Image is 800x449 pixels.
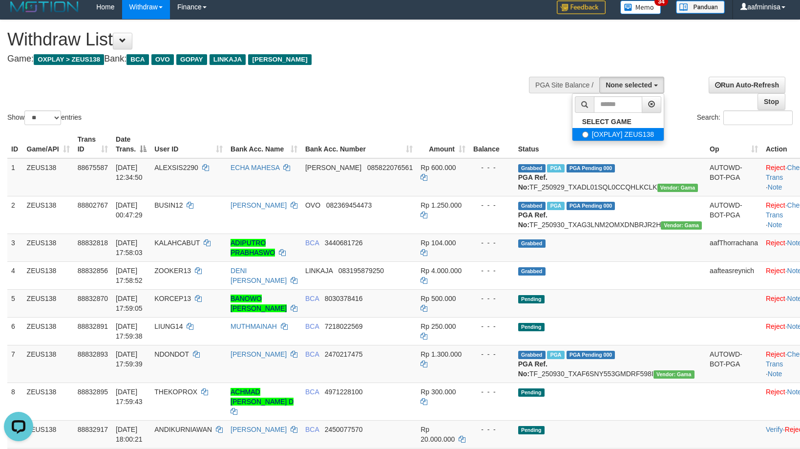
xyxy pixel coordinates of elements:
[572,115,664,128] a: SELECT GAME
[305,350,319,358] span: BCA
[421,201,462,209] span: Rp 1.250.000
[23,196,74,234] td: ZEUS138
[176,54,207,65] span: GOPAY
[518,202,546,210] span: Grabbed
[514,158,706,196] td: TF_250929_TXADL01SQL0CCQHLKCLK
[661,221,702,230] span: Vendor URL: https://trx31.1velocity.biz
[116,322,143,340] span: [DATE] 17:59:38
[766,388,785,396] a: Reject
[231,267,287,284] a: DENI [PERSON_NAME]
[231,164,279,171] a: ECHA MAHESA
[473,238,510,248] div: - - -
[697,110,793,125] label: Search:
[518,173,547,191] b: PGA Ref. No:
[766,201,785,209] a: Reject
[469,130,514,158] th: Balance
[305,322,319,330] span: BCA
[78,201,108,209] span: 88802767
[116,239,143,257] span: [DATE] 17:58:03
[758,93,785,110] a: Stop
[518,388,545,397] span: Pending
[518,295,545,303] span: Pending
[7,383,23,420] td: 8
[78,164,108,171] span: 88675587
[326,201,372,209] span: Copy 082369454473 to clipboard
[473,266,510,276] div: - - -
[709,77,785,93] a: Run Auto-Refresh
[706,234,762,261] td: aafThorrachana
[23,158,74,196] td: ZEUS138
[766,426,783,433] a: Verify
[768,221,782,229] a: Note
[154,201,183,209] span: BUSIN12
[599,77,664,93] button: None selected
[231,295,287,312] a: BANOWO [PERSON_NAME]
[227,130,301,158] th: Bank Acc. Name: activate to sort column ascending
[421,350,462,358] span: Rp 1.300.000
[706,261,762,289] td: aafteasreynich
[4,4,33,33] button: Open LiveChat chat widget
[325,350,363,358] span: Copy 2470217475 to clipboard
[7,158,23,196] td: 1
[325,388,363,396] span: Copy 4971228100 to clipboard
[24,110,61,125] select: Showentries
[231,388,294,406] a: ACHMAD [PERSON_NAME] D
[7,261,23,289] td: 4
[305,267,333,275] span: LINKAJA
[606,81,652,89] span: None selected
[766,239,785,247] a: Reject
[706,196,762,234] td: AUTOWD-BOT-PGA
[325,426,363,433] span: Copy 2450077570 to clipboard
[151,54,174,65] span: OVO
[706,345,762,383] td: AUTOWD-BOT-PGA
[116,295,143,312] span: [DATE] 17:59:05
[325,295,363,302] span: Copy 8030378416 to clipboard
[23,234,74,261] td: ZEUS138
[7,110,82,125] label: Show entries
[116,201,143,219] span: [DATE] 00:47:29
[421,295,456,302] span: Rp 500.000
[7,317,23,345] td: 6
[116,164,143,181] span: [DATE] 12:34:50
[518,351,546,359] span: Grabbed
[23,289,74,317] td: ZEUS138
[547,202,564,210] span: Marked by aafsreyleap
[766,295,785,302] a: Reject
[301,130,417,158] th: Bank Acc. Number: activate to sort column ascending
[305,164,361,171] span: [PERSON_NAME]
[567,164,615,172] span: PGA Pending
[473,425,510,434] div: - - -
[126,54,148,65] span: BCA
[518,164,546,172] span: Grabbed
[421,164,456,171] span: Rp 600.000
[78,295,108,302] span: 88832870
[78,267,108,275] span: 88832856
[116,267,143,284] span: [DATE] 17:58:52
[706,158,762,196] td: AUTOWD-BOT-PGA
[7,345,23,383] td: 7
[154,267,191,275] span: ZOOKER13
[305,295,319,302] span: BCA
[529,77,599,93] div: PGA Site Balance /
[116,350,143,368] span: [DATE] 17:59:39
[231,239,275,257] a: ADIPUTRO PRABHASWO
[7,54,524,64] h4: Game: Bank:
[325,239,363,247] span: Copy 3440681726 to clipboard
[582,118,632,126] b: SELECT GAME
[7,196,23,234] td: 2
[514,196,706,234] td: TF_250930_TXAG3LNM2OMXDNBRJR2H
[766,350,785,358] a: Reject
[518,267,546,276] span: Grabbed
[706,130,762,158] th: Op: activate to sort column ascending
[421,239,456,247] span: Rp 104.000
[557,0,606,14] img: Feedback.jpg
[582,131,589,138] input: [OXPLAY] ZEUS138
[150,130,227,158] th: User ID: activate to sort column ascending
[421,426,455,443] span: Rp 20.000.000
[421,388,456,396] span: Rp 300.000
[514,130,706,158] th: Status
[74,130,112,158] th: Trans ID: activate to sort column ascending
[154,164,198,171] span: ALEXSIS2290
[518,239,546,248] span: Grabbed
[653,370,695,379] span: Vendor URL: https://trx31.1velocity.biz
